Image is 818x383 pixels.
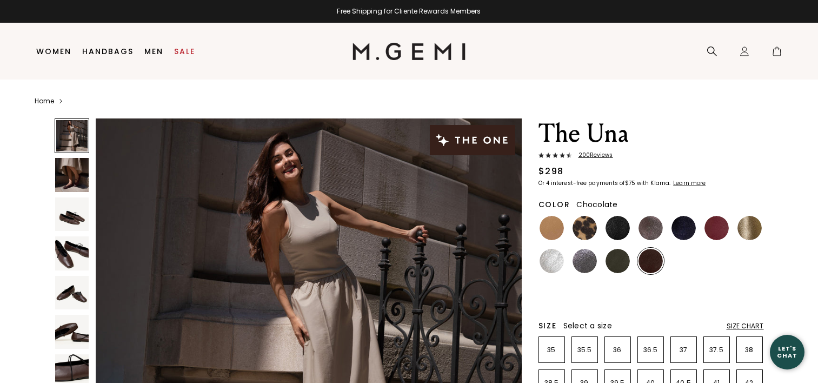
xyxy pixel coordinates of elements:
[737,249,762,273] img: Ballerina Pink
[540,216,564,240] img: Light Tan
[704,216,729,240] img: Burgundy
[576,199,617,210] span: Chocolate
[572,152,613,159] span: 200 Review s
[605,346,630,354] p: 36
[770,345,804,359] div: Let's Chat
[540,282,564,306] img: Navy
[82,47,134,56] a: Handbags
[538,152,764,161] a: 200Reviews
[737,346,762,354] p: 38
[430,125,515,155] img: The One tag
[639,249,663,273] img: Chocolate
[539,346,564,354] p: 35
[538,179,625,187] klarna-placement-style-body: Or 4 interest-free payments of
[538,321,557,330] h2: Size
[737,216,762,240] img: Gold
[625,179,635,187] klarna-placement-style-amount: $75
[671,216,696,240] img: Midnight Blue
[144,47,163,56] a: Men
[671,346,696,354] p: 37
[35,97,54,105] a: Home
[36,47,71,56] a: Women
[671,249,696,273] img: Antique Rose
[353,43,465,60] img: M.Gemi
[55,276,89,309] img: The Una
[55,315,89,348] img: The Una
[563,320,612,331] span: Select a size
[606,216,630,240] img: Black
[55,236,89,270] img: The Una
[573,216,597,240] img: Leopard Print
[55,197,89,231] img: The Una
[538,118,764,149] h1: The Una
[55,158,89,191] img: The Una
[174,47,195,56] a: Sale
[638,346,663,354] p: 36.5
[704,249,729,273] img: Ecru
[573,249,597,273] img: Gunmetal
[606,249,630,273] img: Military
[538,200,570,209] h2: Color
[538,165,564,178] div: $298
[540,249,564,273] img: Silver
[572,346,597,354] p: 35.5
[727,322,764,331] div: Size Chart
[673,179,706,187] klarna-placement-style-cta: Learn more
[704,346,729,354] p: 37.5
[639,216,663,240] img: Cocoa
[672,180,706,187] a: Learn more
[637,179,672,187] klarna-placement-style-body: with Klarna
